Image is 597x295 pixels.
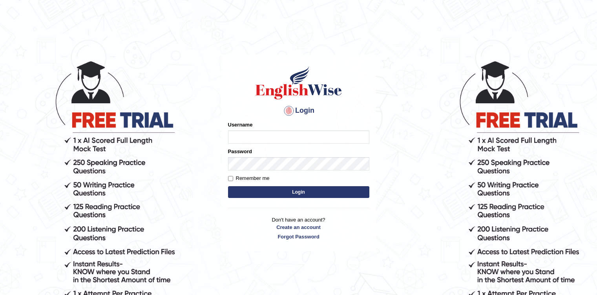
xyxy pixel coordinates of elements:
[228,224,369,231] a: Create an account
[254,65,343,101] img: Logo of English Wise sign in for intelligent practice with AI
[228,186,369,198] button: Login
[228,233,369,240] a: Forgot Password
[228,174,270,182] label: Remember me
[228,104,369,117] h4: Login
[228,121,253,128] label: Username
[228,176,233,181] input: Remember me
[228,148,252,155] label: Password
[228,216,369,240] p: Don't have an account?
